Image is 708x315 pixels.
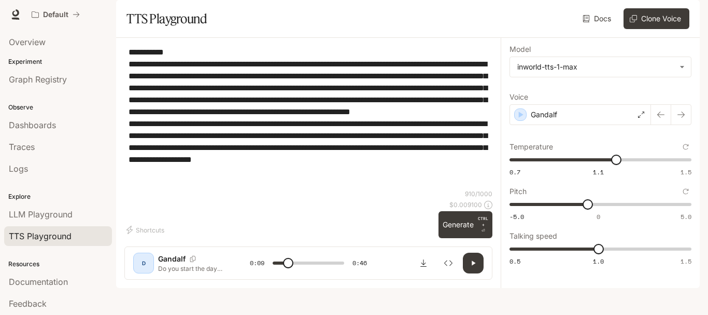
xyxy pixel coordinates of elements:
[509,46,531,53] p: Model
[158,254,186,264] p: Gandalf
[580,8,615,29] a: Docs
[352,258,367,268] span: 0:46
[593,168,604,176] span: 1.1
[593,257,604,266] span: 1.0
[413,253,434,273] button: Download audio
[43,10,68,19] p: Default
[186,256,200,262] button: Copy Voice ID
[438,211,492,238] button: GenerateCTRL +⏎
[478,215,488,228] p: CTRL +
[680,141,691,153] button: Reset to default
[509,168,520,176] span: 0.7
[597,212,600,221] span: 0
[509,143,553,150] p: Temperature
[517,62,674,72] div: inworld-tts-1-max
[509,212,524,221] span: -5.0
[509,188,527,195] p: Pitch
[27,4,84,25] button: All workspaces
[135,255,152,271] div: D
[478,215,488,234] p: ⏎
[624,8,689,29] button: Clone Voice
[509,93,528,101] p: Voice
[681,168,691,176] span: 1.5
[509,232,557,240] p: Talking speed
[124,222,168,238] button: Shortcuts
[531,109,557,120] p: Gandalf
[509,257,520,266] span: 0.5
[250,258,264,268] span: 0:09
[158,264,225,273] p: Do you start the day full of plans and end it with the bitter feeling that you delivered less tha...
[681,257,691,266] span: 1.5
[680,186,691,197] button: Reset to default
[126,8,207,29] h1: TTS Playground
[510,57,691,77] div: inworld-tts-1-max
[438,253,459,273] button: Inspect
[681,212,691,221] span: 5.0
